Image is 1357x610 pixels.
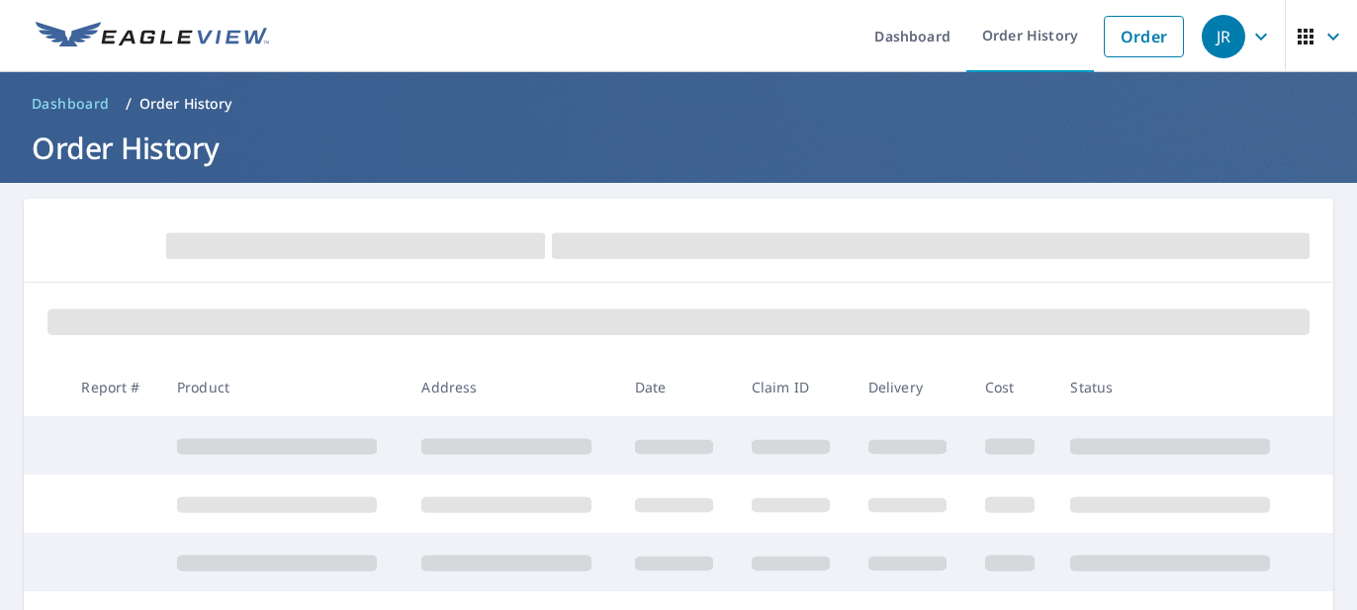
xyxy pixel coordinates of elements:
img: EV Logo [36,22,269,51]
nav: breadcrumb [24,88,1333,120]
th: Address [406,358,619,416]
th: Claim ID [736,358,853,416]
div: JR [1202,15,1245,58]
th: Delivery [853,358,969,416]
th: Status [1054,358,1300,416]
th: Date [619,358,736,416]
p: Order History [139,94,232,114]
li: / [126,92,132,116]
th: Cost [969,358,1055,416]
th: Report # [65,358,161,416]
a: Order [1104,16,1184,57]
span: Dashboard [32,94,110,114]
h1: Order History [24,128,1333,168]
a: Dashboard [24,88,118,120]
th: Product [161,358,406,416]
